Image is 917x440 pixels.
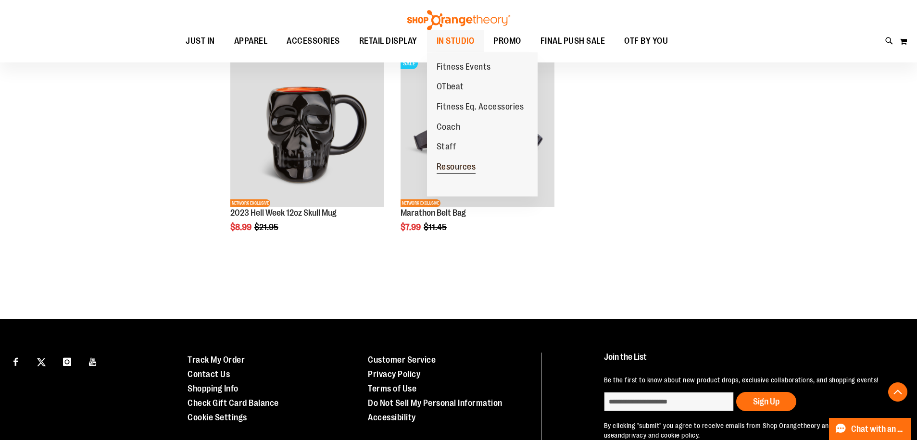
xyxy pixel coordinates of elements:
span: PROMO [493,30,521,52]
span: OTF BY YOU [624,30,668,52]
a: Privacy Policy [368,369,420,379]
a: Cookie Settings [188,413,247,422]
a: Customer Service [368,355,436,365]
h4: Join the List [604,353,895,370]
span: Fitness Events [437,62,491,74]
a: Do Not Sell My Personal Information [368,398,502,408]
span: Coach [437,122,461,134]
button: Sign Up [736,392,796,411]
a: Product image for Hell Week 12oz Skull MugNETWORK EXCLUSIVE [230,53,384,208]
span: SALE [401,58,418,69]
a: Check Gift Card Balance [188,398,279,408]
a: Accessibility [368,413,416,422]
a: Track My Order [188,355,245,365]
a: Shopping Info [188,384,239,393]
a: Terms of Use [368,384,416,393]
span: ACCESSORIES [287,30,340,52]
span: Sign Up [753,397,779,406]
p: By clicking "submit" you agree to receive emails from Shop Orangetheory and accept our and [604,421,895,440]
span: $11.45 [424,222,448,232]
a: Marathon Belt BagSALENETWORK EXCLUSIVE [401,53,554,208]
button: Back To Top [888,382,907,402]
span: NETWORK EXCLUSIVE [230,199,270,207]
span: $7.99 [401,222,422,232]
button: Chat with an Expert [829,418,912,440]
a: 2023 Hell Week 12oz Skull Mug [230,208,337,218]
span: Fitness Eq. Accessories [437,102,524,114]
a: Visit our Instagram page [59,353,75,369]
input: enter email [604,392,734,411]
span: RETAIL DISPLAY [359,30,417,52]
img: Product image for Hell Week 12oz Skull Mug [230,53,384,207]
p: Be the first to know about new product drops, exclusive collaborations, and shopping events! [604,375,895,385]
a: Marathon Belt Bag [401,208,466,218]
span: Staff [437,142,456,154]
img: Marathon Belt Bag [401,53,554,207]
img: Shop Orangetheory [406,10,512,30]
a: Visit our Youtube page [85,353,101,369]
span: $8.99 [230,222,253,232]
a: Visit our X page [33,353,50,369]
span: OTbeat [437,82,464,94]
img: Twitter [37,358,46,367]
a: privacy and cookie policy. [625,431,700,439]
span: NETWORK EXCLUSIVE [401,199,440,207]
span: $21.95 [254,222,280,232]
span: JUST IN [186,30,215,52]
span: APPAREL [234,30,268,52]
a: Visit our Facebook page [7,353,24,369]
span: IN STUDIO [437,30,475,52]
span: FINAL PUSH SALE [540,30,605,52]
span: Resources [437,162,476,174]
span: Chat with an Expert [851,425,905,434]
div: product [226,48,389,257]
div: product [396,48,559,257]
a: Contact Us [188,369,230,379]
